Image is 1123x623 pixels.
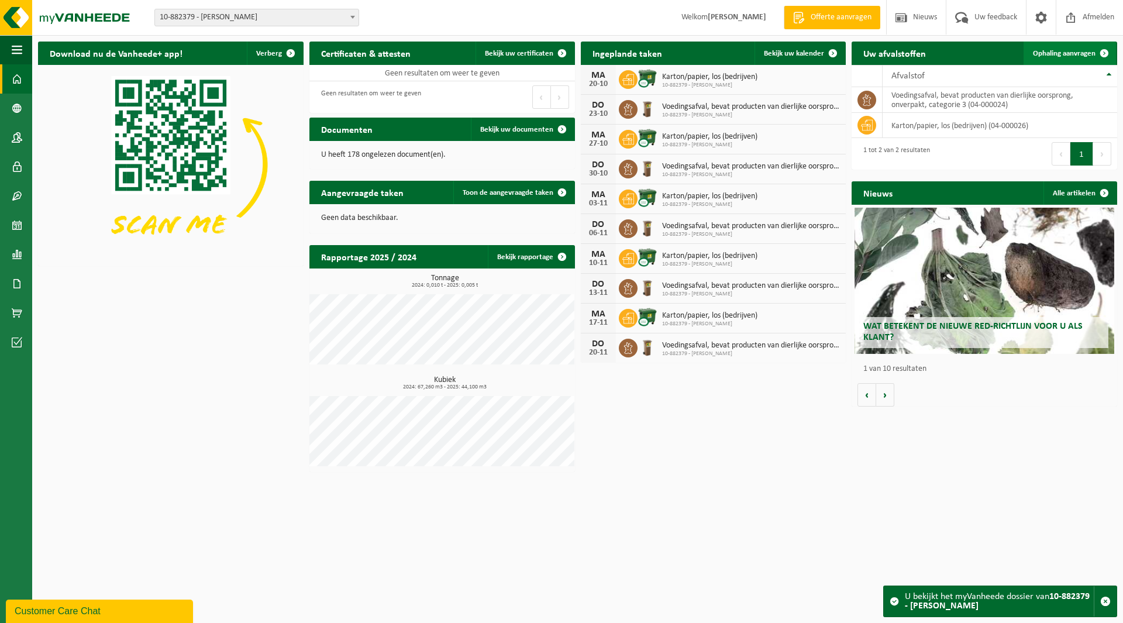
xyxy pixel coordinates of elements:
[784,6,880,29] a: Offerte aanvragen
[309,42,422,64] h2: Certificaten & attesten
[638,218,657,238] img: WB-0140-HPE-BN-01
[662,350,840,357] span: 10-882379 - [PERSON_NAME]
[309,181,415,204] h2: Aangevraagde taken
[309,118,384,140] h2: Documenten
[587,170,610,178] div: 30-10
[587,309,610,319] div: MA
[551,85,569,109] button: Next
[315,283,575,288] span: 2024: 0,010 t - 2025: 0,005 t
[638,98,657,118] img: WB-0140-HPE-BN-01
[808,12,874,23] span: Offerte aanvragen
[662,192,757,201] span: Karton/papier, los (bedrijven)
[6,597,195,623] iframe: chat widget
[638,307,657,327] img: WB-1100-CU
[480,126,553,133] span: Bekijk uw documenten
[662,252,757,261] span: Karton/papier, los (bedrijven)
[309,245,428,268] h2: Rapportage 2025 / 2024
[662,311,757,321] span: Karton/papier, los (bedrijven)
[532,85,551,109] button: Previous
[662,142,757,149] span: 10-882379 - [PERSON_NAME]
[587,190,610,199] div: MA
[662,222,840,231] span: Voedingsafval, bevat producten van dierlijke oorsprong, onverpakt, categorie 3
[662,73,757,82] span: Karton/papier, los (bedrijven)
[587,160,610,170] div: DO
[876,383,894,407] button: Volgende
[662,82,757,89] span: 10-882379 - [PERSON_NAME]
[321,214,563,222] p: Geen data beschikbaar.
[587,71,610,80] div: MA
[154,9,359,26] span: 10-882379 - LAMMERTYN - SYLVESTER - SCHELDEWINDEKE
[471,118,574,141] a: Bekijk uw documenten
[891,71,925,81] span: Afvalstof
[708,13,766,22] strong: [PERSON_NAME]
[905,586,1094,617] div: U bekijkt het myVanheede dossier van
[857,141,930,167] div: 1 tot 2 van 2 resultaten
[1070,142,1093,166] button: 1
[587,259,610,267] div: 10-11
[852,42,938,64] h2: Uw afvalstoffen
[1024,42,1116,65] a: Ophaling aanvragen
[662,162,840,171] span: Voedingsafval, bevat producten van dierlijke oorsprong, onverpakt, categorie 3
[1033,50,1096,57] span: Ophaling aanvragen
[587,110,610,118] div: 23-10
[638,68,657,88] img: WB-1100-CU
[638,277,657,297] img: WB-0140-HPE-BN-01
[662,341,840,350] span: Voedingsafval, bevat producten van dierlijke oorsprong, onverpakt, categorie 3
[587,319,610,327] div: 17-11
[764,50,824,57] span: Bekijk uw kalender
[662,281,840,291] span: Voedingsafval, bevat producten van dierlijke oorsprong, onverpakt, categorie 3
[662,321,757,328] span: 10-882379 - [PERSON_NAME]
[638,188,657,208] img: WB-1100-CU
[485,50,553,57] span: Bekijk uw certificaten
[587,80,610,88] div: 20-10
[883,87,1117,113] td: voedingsafval, bevat producten van dierlijke oorsprong, onverpakt, categorie 3 (04-000024)
[863,322,1083,342] span: Wat betekent de nieuwe RED-richtlijn voor u als klant?
[587,250,610,259] div: MA
[321,151,563,159] p: U heeft 178 ongelezen document(en).
[587,199,610,208] div: 03-11
[855,208,1115,354] a: Wat betekent de nieuwe RED-richtlijn voor u als klant?
[1093,142,1111,166] button: Next
[315,376,575,390] h3: Kubiek
[247,42,302,65] button: Verberg
[755,42,845,65] a: Bekijk uw kalender
[662,201,757,208] span: 10-882379 - [PERSON_NAME]
[488,245,574,269] a: Bekijk rapportage
[38,65,304,264] img: Download de VHEPlus App
[581,42,674,64] h2: Ingeplande taken
[309,65,575,81] td: Geen resultaten om weer te geven
[662,231,840,238] span: 10-882379 - [PERSON_NAME]
[587,280,610,289] div: DO
[453,181,574,204] a: Toon de aangevraagde taken
[1043,181,1116,205] a: Alle artikelen
[883,113,1117,138] td: karton/papier, los (bedrijven) (04-000026)
[38,42,194,64] h2: Download nu de Vanheede+ app!
[587,101,610,110] div: DO
[638,337,657,357] img: WB-0140-HPE-BN-01
[315,384,575,390] span: 2024: 67,260 m3 - 2025: 44,100 m3
[256,50,282,57] span: Verberg
[587,229,610,238] div: 06-11
[638,158,657,178] img: WB-0140-HPE-BN-01
[638,128,657,148] img: WB-1100-CU
[863,365,1111,373] p: 1 van 10 resultaten
[587,130,610,140] div: MA
[662,112,840,119] span: 10-882379 - [PERSON_NAME]
[463,189,553,197] span: Toon de aangevraagde taken
[662,102,840,112] span: Voedingsafval, bevat producten van dierlijke oorsprong, onverpakt, categorie 3
[638,247,657,267] img: WB-1100-CU
[476,42,574,65] a: Bekijk uw certificaten
[587,339,610,349] div: DO
[1052,142,1070,166] button: Previous
[857,383,876,407] button: Vorige
[315,84,421,110] div: Geen resultaten om weer te geven
[662,171,840,178] span: 10-882379 - [PERSON_NAME]
[905,592,1090,611] strong: 10-882379 - [PERSON_NAME]
[662,261,757,268] span: 10-882379 - [PERSON_NAME]
[662,291,840,298] span: 10-882379 - [PERSON_NAME]
[587,140,610,148] div: 27-10
[662,132,757,142] span: Karton/papier, los (bedrijven)
[852,181,904,204] h2: Nieuws
[587,220,610,229] div: DO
